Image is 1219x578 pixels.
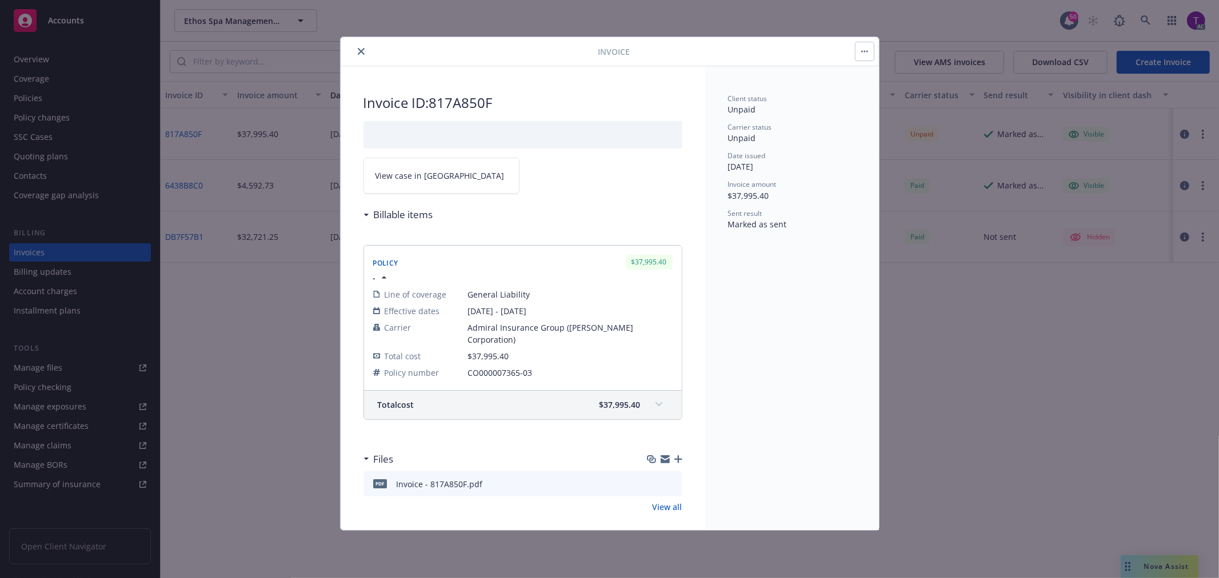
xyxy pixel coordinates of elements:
[385,350,421,362] span: Total cost
[373,258,398,268] span: Policy
[728,190,769,201] span: $37,995.40
[728,219,787,230] span: Marked as sent
[653,501,682,513] a: View all
[354,45,368,58] button: close
[728,133,756,143] span: Unpaid
[374,452,394,467] h3: Files
[363,207,433,222] div: Billable items
[397,478,483,490] div: Invoice - 817A850F.pdf
[599,399,641,411] span: $37,995.40
[626,255,673,269] div: $37,995.40
[363,94,682,112] h2: Invoice ID: 817A850F
[728,151,766,160] span: Date issued
[378,399,414,411] span: Total cost
[375,170,505,182] span: View case in [GEOGRAPHIC_DATA]
[728,94,768,103] span: Client status
[363,452,394,467] div: Files
[374,207,433,222] h3: Billable items
[468,305,673,317] span: [DATE] - [DATE]
[728,179,777,189] span: Invoice amount
[385,305,440,317] span: Effective dates
[728,208,762,218] span: Sent result
[728,104,756,115] span: Unpaid
[728,122,772,132] span: Carrier status
[728,161,754,172] span: [DATE]
[668,478,678,490] button: preview file
[373,272,390,284] button: -
[468,367,673,379] span: CO000007365-03
[385,288,447,300] span: Line of coverage
[649,478,658,490] button: download file
[373,272,376,284] span: -
[468,351,509,362] span: $37,995.40
[598,46,630,58] span: Invoice
[373,479,387,488] span: pdf
[385,322,411,334] span: Carrier
[468,288,673,300] span: General Liability
[363,158,519,194] a: View case in [GEOGRAPHIC_DATA]
[364,391,682,419] div: Totalcost$37,995.40
[468,322,673,346] span: Admiral Insurance Group ([PERSON_NAME] Corporation)
[385,367,439,379] span: Policy number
